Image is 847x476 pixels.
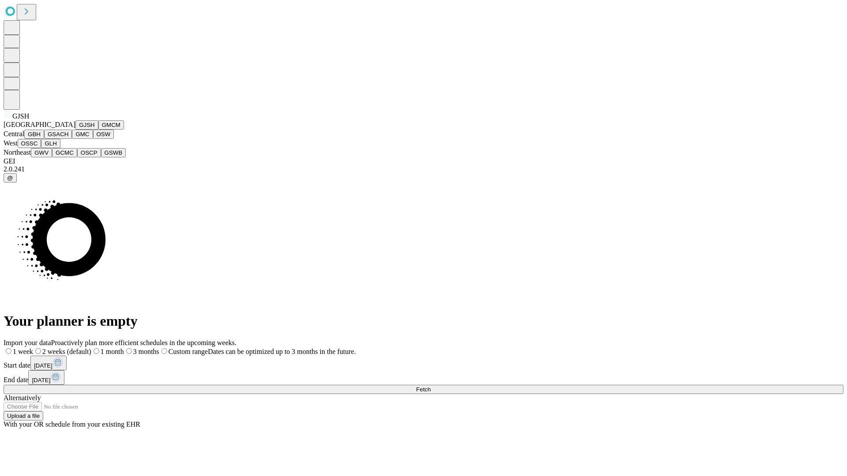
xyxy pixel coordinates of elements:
button: Upload a file [4,411,43,420]
button: OSW [93,130,114,139]
button: GMC [72,130,93,139]
button: GJSH [75,120,98,130]
span: [DATE] [34,362,52,369]
button: @ [4,173,17,182]
span: GJSH [12,112,29,120]
span: Proactively plan more efficient schedules in the upcoming weeks. [51,339,236,346]
span: Central [4,130,24,138]
div: Start date [4,356,843,370]
button: OSCP [77,148,101,157]
input: 1 week [6,348,11,354]
button: GMCM [98,120,124,130]
button: Fetch [4,385,843,394]
button: GSWB [101,148,126,157]
span: Northeast [4,149,31,156]
input: 1 month [94,348,99,354]
span: Fetch [416,386,431,393]
span: West [4,139,18,147]
input: 3 months [126,348,132,354]
span: 1 month [101,348,124,355]
span: [DATE] [32,377,50,383]
div: GEI [4,157,843,165]
h1: Your planner is empty [4,313,843,329]
span: Import your data [4,339,51,346]
button: GWV [31,148,52,157]
input: Custom rangeDates can be optimized up to 3 months in the future. [161,348,167,354]
button: GSACH [44,130,72,139]
button: [DATE] [28,370,64,385]
button: GCMC [52,148,77,157]
div: End date [4,370,843,385]
span: @ [7,175,13,181]
span: [GEOGRAPHIC_DATA] [4,121,75,128]
span: Custom range [169,348,208,355]
span: 2 weeks (default) [42,348,91,355]
span: With your OR schedule from your existing EHR [4,420,140,428]
button: [DATE] [30,356,67,370]
span: Dates can be optimized up to 3 months in the future. [208,348,356,355]
button: OSSC [18,139,41,148]
span: 3 months [133,348,159,355]
span: 1 week [13,348,33,355]
div: 2.0.241 [4,165,843,173]
button: GLH [41,139,60,148]
input: 2 weeks (default) [35,348,41,354]
span: Alternatively [4,394,41,402]
button: GBH [24,130,44,139]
